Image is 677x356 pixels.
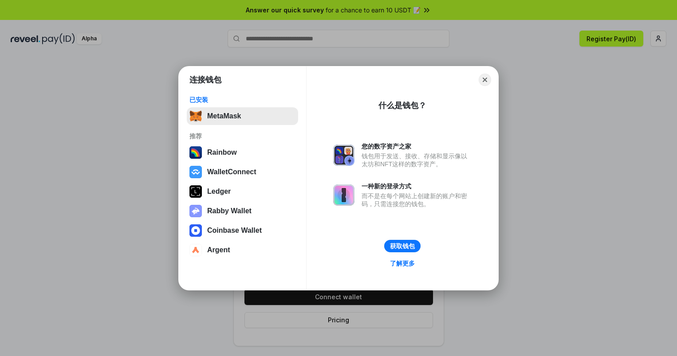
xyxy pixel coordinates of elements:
div: 一种新的登录方式 [362,182,472,190]
div: Rainbow [207,149,237,156]
div: 了解更多 [390,259,415,267]
button: Rabby Wallet [187,202,298,220]
a: 了解更多 [385,258,420,269]
div: 什么是钱包？ [378,100,426,111]
div: WalletConnect [207,168,256,176]
div: MetaMask [207,112,241,120]
div: Coinbase Wallet [207,227,262,235]
div: 钱包用于发送、接收、存储和显示像以太坊和NFT这样的数字资产。 [362,152,472,168]
button: Coinbase Wallet [187,222,298,239]
img: svg+xml,%3Csvg%20xmlns%3D%22http%3A%2F%2Fwww.w3.org%2F2000%2Fsvg%22%20fill%3D%22none%22%20viewBox... [333,145,354,166]
div: Ledger [207,188,231,196]
div: 您的数字资产之家 [362,142,472,150]
button: Ledger [187,183,298,200]
img: svg+xml,%3Csvg%20width%3D%2228%22%20height%3D%2228%22%20viewBox%3D%220%200%2028%2028%22%20fill%3D... [189,244,202,256]
button: WalletConnect [187,163,298,181]
div: Argent [207,246,230,254]
img: svg+xml,%3Csvg%20fill%3D%22none%22%20height%3D%2233%22%20viewBox%3D%220%200%2035%2033%22%20width%... [189,110,202,122]
div: 推荐 [189,132,295,140]
button: Rainbow [187,144,298,161]
img: svg+xml,%3Csvg%20width%3D%2228%22%20height%3D%2228%22%20viewBox%3D%220%200%2028%2028%22%20fill%3D... [189,166,202,178]
div: 而不是在每个网站上创建新的账户和密码，只需连接您的钱包。 [362,192,472,208]
img: svg+xml,%3Csvg%20width%3D%22120%22%20height%3D%22120%22%20viewBox%3D%220%200%20120%20120%22%20fil... [189,146,202,159]
button: Close [479,74,491,86]
img: svg+xml,%3Csvg%20xmlns%3D%22http%3A%2F%2Fwww.w3.org%2F2000%2Fsvg%22%20width%3D%2228%22%20height%3... [189,185,202,198]
div: Rabby Wallet [207,207,252,215]
div: 已安装 [189,96,295,104]
img: svg+xml,%3Csvg%20xmlns%3D%22http%3A%2F%2Fwww.w3.org%2F2000%2Fsvg%22%20fill%3D%22none%22%20viewBox... [189,205,202,217]
button: MetaMask [187,107,298,125]
div: 获取钱包 [390,242,415,250]
button: Argent [187,241,298,259]
img: svg+xml,%3Csvg%20xmlns%3D%22http%3A%2F%2Fwww.w3.org%2F2000%2Fsvg%22%20fill%3D%22none%22%20viewBox... [333,184,354,206]
button: 获取钱包 [384,240,421,252]
h1: 连接钱包 [189,74,221,85]
img: svg+xml,%3Csvg%20width%3D%2228%22%20height%3D%2228%22%20viewBox%3D%220%200%2028%2028%22%20fill%3D... [189,224,202,237]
